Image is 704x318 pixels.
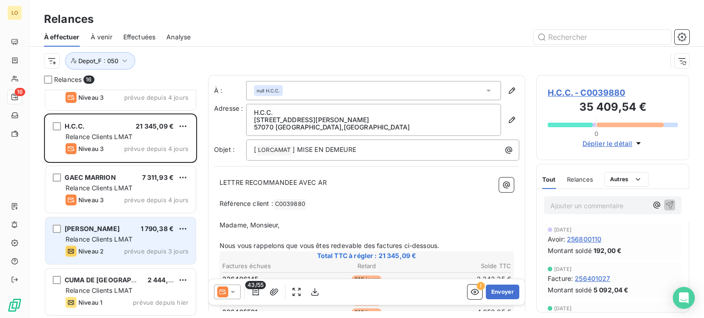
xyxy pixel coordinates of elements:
span: 43/55 [245,281,266,289]
input: Rechercher [533,30,671,44]
span: Référence client : [220,199,273,207]
span: 256401027 [575,274,610,283]
span: H.C.C. - C0039880 [548,86,678,99]
span: LETTRE RECOMMANDEE AVEC AR [220,178,327,186]
span: Objet : [214,146,235,153]
span: Relance Clients LMAT [66,235,132,243]
span: Relances [54,75,82,84]
span: 0 [594,130,598,137]
span: Effectuées [123,32,156,42]
span: [PERSON_NAME] [65,225,120,232]
p: 57070 [GEOGRAPHIC_DATA] , [GEOGRAPHIC_DATA] [254,124,493,131]
span: Avoir : [548,234,565,244]
span: Montant soldé [548,285,592,295]
span: 21 345,09 € [136,122,174,130]
span: À effectuer [44,32,80,42]
span: Tout [542,176,556,183]
span: 192,00 € [594,246,621,255]
p: H.C.C. [254,109,493,116]
span: prévue depuis 3 jours [124,248,188,255]
span: [DATE] [554,306,572,311]
span: 619 jours [352,308,381,317]
span: Relance Clients LMAT [66,133,132,140]
span: Relance Clients LMAT [66,286,132,294]
button: Envoyer [486,285,519,299]
span: 5 092,04 € [594,285,629,295]
th: Retard [319,261,414,271]
img: Logo LeanPay [7,298,22,313]
span: LORCAMAT [257,145,292,156]
span: 16 [15,88,25,96]
span: prévue depuis 4 jours [124,196,188,204]
span: Nous vous rappelons que vous êtes redevable des factures ci-dessous. [220,242,439,249]
span: Analyse [166,32,191,42]
button: Autres [604,172,649,187]
th: Solde TTC [416,261,511,271]
label: À : [214,86,246,95]
span: 16 [83,75,94,84]
div: grid [44,90,197,318]
span: 2 444,57 € [148,276,182,284]
span: ] MISE EN DEMEURE [292,146,356,153]
p: [STREET_ADDRESS][PERSON_NAME] [254,116,493,124]
span: À venir [91,32,112,42]
td: 3 242,25 € [416,274,511,284]
span: 236405581 [222,307,258,317]
span: GAEC MARRION [65,173,116,181]
span: prévue depuis hier [133,299,188,306]
span: 256800110 [567,234,601,244]
span: Niveau 2 [78,248,104,255]
span: C0039880 [274,199,307,210]
span: prévue depuis 4 jours [124,145,188,152]
span: 7 311,93 € [142,173,174,181]
span: 619 jours [352,275,381,284]
span: 236406145 [222,275,258,284]
span: Relances [567,176,593,183]
span: Relance Clients LMAT [66,184,132,192]
span: Niveau 1 [78,299,102,306]
span: CUMA DE [GEOGRAPHIC_DATA] [65,276,165,284]
span: [DATE] [554,227,572,232]
div: Open Intercom Messenger [673,287,695,309]
span: null H.C.C. [257,87,280,94]
span: Madame, Monsieur, [220,221,280,229]
span: [DATE] [554,266,572,272]
span: Montant soldé [548,246,592,255]
span: Total TTC à régler : 21 345,09 € [221,251,512,260]
span: Déplier le détail [583,139,632,148]
td: 4 952,85 € [416,307,511,317]
span: Niveau 3 [78,94,104,101]
h3: 35 409,54 € [548,99,678,117]
span: Adresse : [214,104,243,112]
span: Depot_F : 050 [78,57,118,65]
button: Depot_F : 050 [65,52,135,70]
span: prévue depuis 4 jours [124,94,188,101]
span: 1 790,38 € [141,225,174,232]
span: Niveau 3 [78,196,104,204]
h3: Relances [44,11,93,27]
span: Niveau 3 [78,145,104,152]
span: [ [254,146,256,153]
th: Factures échues [222,261,318,271]
span: Facture : [548,274,573,283]
button: Déplier le détail [580,138,646,149]
span: H.C.C. [65,122,85,130]
div: LO [7,5,22,20]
